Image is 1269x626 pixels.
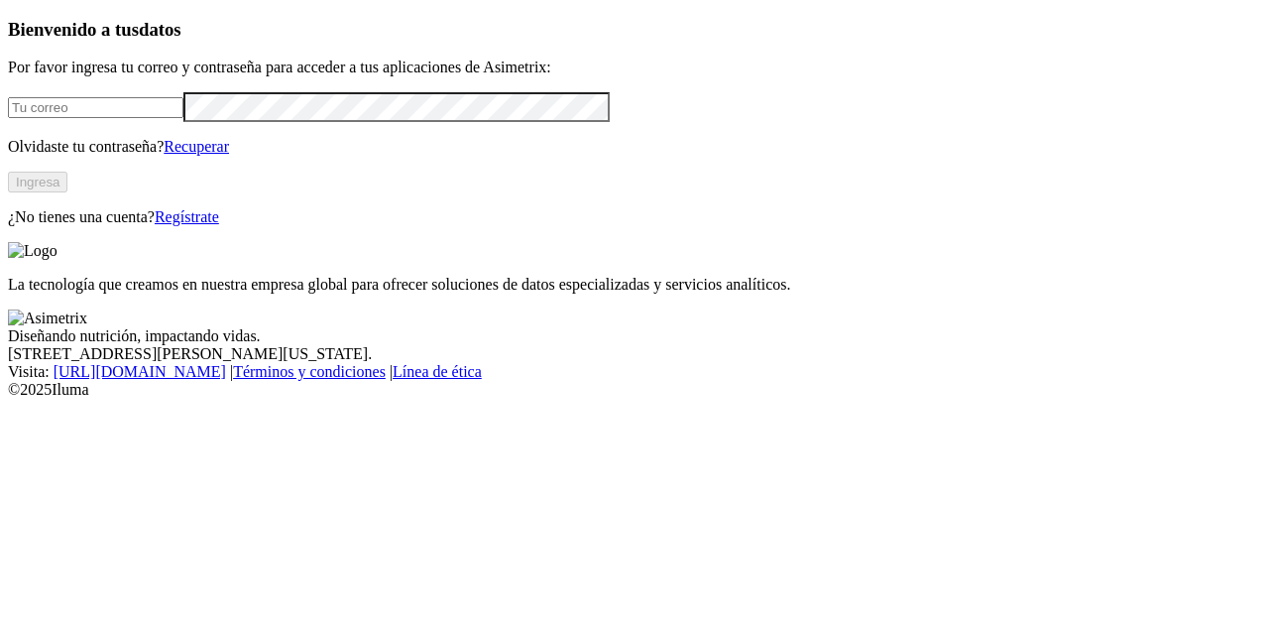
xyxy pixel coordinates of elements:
[8,172,67,192] button: Ingresa
[8,19,1261,41] h3: Bienvenido a tus
[8,310,87,327] img: Asimetrix
[155,208,219,225] a: Regístrate
[233,363,386,380] a: Términos y condiciones
[8,327,1261,345] div: Diseñando nutrición, impactando vidas.
[54,363,226,380] a: [URL][DOMAIN_NAME]
[8,208,1261,226] p: ¿No tienes una cuenta?
[8,381,1261,399] div: © 2025 Iluma
[8,276,1261,294] p: La tecnología que creamos en nuestra empresa global para ofrecer soluciones de datos especializad...
[139,19,181,40] span: datos
[8,59,1261,76] p: Por favor ingresa tu correo y contraseña para acceder a tus aplicaciones de Asimetrix:
[8,242,58,260] img: Logo
[8,345,1261,363] div: [STREET_ADDRESS][PERSON_NAME][US_STATE].
[8,363,1261,381] div: Visita : | |
[164,138,229,155] a: Recuperar
[8,138,1261,156] p: Olvidaste tu contraseña?
[393,363,482,380] a: Línea de ética
[8,97,183,118] input: Tu correo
